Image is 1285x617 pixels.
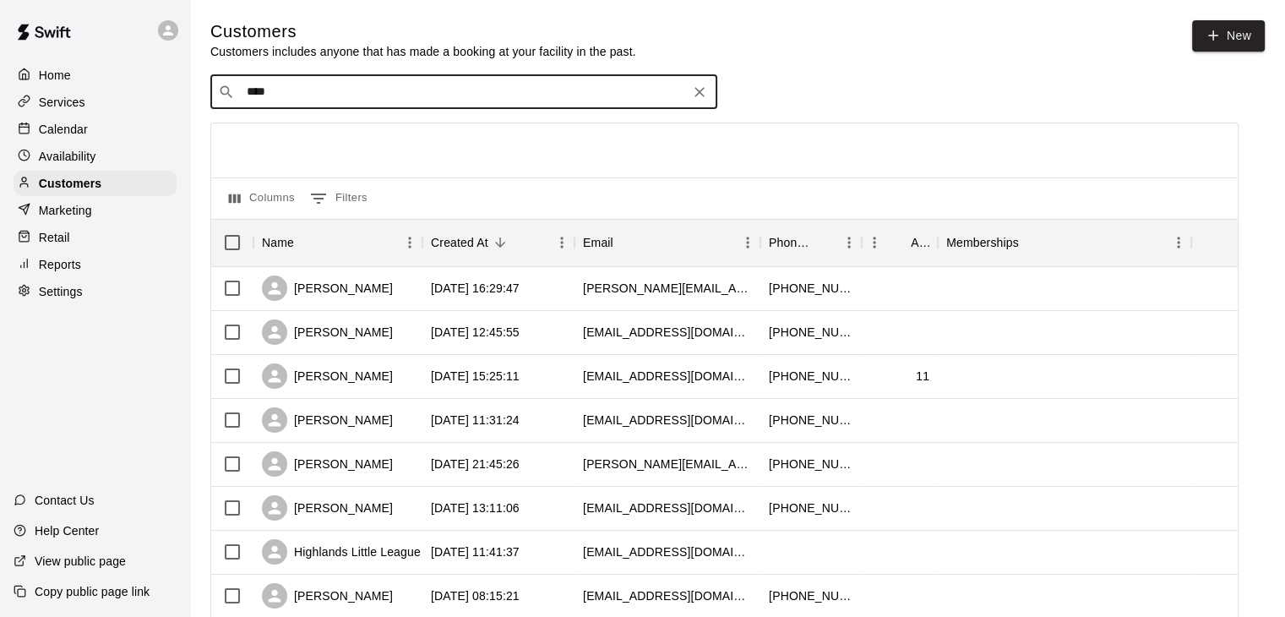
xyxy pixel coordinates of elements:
[836,230,862,255] button: Menu
[887,231,911,254] button: Sort
[1166,230,1191,255] button: Menu
[862,219,938,266] div: Age
[769,324,853,341] div: +16045128163
[262,276,393,301] div: [PERSON_NAME]
[1192,20,1265,52] a: New
[422,219,574,266] div: Created At
[938,219,1191,266] div: Memberships
[262,319,393,345] div: [PERSON_NAME]
[262,583,393,609] div: [PERSON_NAME]
[306,185,372,212] button: Show filters
[262,495,393,521] div: [PERSON_NAME]
[262,539,471,565] div: Highlands Little League Baseball
[35,553,126,570] p: View public page
[14,252,177,277] a: Reports
[14,171,177,196] a: Customers
[39,94,85,111] p: Services
[946,219,1019,266] div: Memberships
[14,225,177,250] a: Retail
[14,90,177,115] a: Services
[431,324,520,341] div: 2025-09-15 12:45:55
[769,412,853,429] div: +16049927894
[911,219,929,266] div: Age
[769,219,813,266] div: Phone Number
[14,279,177,304] a: Settings
[253,219,422,266] div: Name
[769,368,853,385] div: +16045052359
[39,67,71,84] p: Home
[431,412,520,429] div: 2025-09-11 11:31:24
[769,500,853,516] div: +16048311439
[14,63,177,88] a: Home
[14,144,177,169] a: Availability
[431,456,520,472] div: 2025-09-10 21:45:26
[583,324,752,341] div: kenaki.home@gmail.com
[916,368,929,385] div: 11
[210,20,636,43] h5: Customers
[735,230,760,255] button: Menu
[583,280,752,297] div: daljit.khurana@gmail.com
[431,219,488,266] div: Created At
[1019,231,1043,254] button: Sort
[769,456,853,472] div: +17788668600
[262,407,393,433] div: [PERSON_NAME]
[488,231,512,254] button: Sort
[35,492,95,509] p: Contact Us
[862,230,887,255] button: Menu
[431,543,520,560] div: 2025-09-09 11:41:37
[688,80,711,104] button: Clear
[294,231,318,254] button: Sort
[262,363,393,389] div: [PERSON_NAME]
[39,202,92,219] p: Marketing
[14,198,177,223] a: Marketing
[583,368,752,385] div: nihung210@gmail.com
[39,256,81,273] p: Reports
[262,451,393,477] div: [PERSON_NAME]
[14,117,177,142] a: Calendar
[39,121,88,138] p: Calendar
[431,368,520,385] div: 2025-09-13 15:25:11
[583,412,752,429] div: slee20230067@gmail.com
[35,583,150,600] p: Copy public page link
[549,230,574,255] button: Menu
[583,500,752,516] div: gmelliott@hotmail.com
[39,148,96,165] p: Availability
[39,175,101,192] p: Customers
[431,587,520,604] div: 2025-09-08 08:15:21
[613,231,637,254] button: Sort
[431,500,520,516] div: 2025-09-10 13:11:06
[225,185,299,212] button: Select columns
[769,280,853,297] div: +16045374645
[760,219,862,266] div: Phone Number
[574,219,760,266] div: Email
[583,456,752,472] div: thuy@bradricconsulting.com
[583,587,752,604] div: bikchatha@gmail.com
[262,219,294,266] div: Name
[583,219,613,266] div: Email
[813,231,836,254] button: Sort
[39,229,70,246] p: Retail
[39,283,83,300] p: Settings
[35,522,99,539] p: Help Center
[583,543,752,560] div: uday.nalsar+1@gmail.com
[210,75,717,109] div: Search customers by name or email
[210,43,636,60] p: Customers includes anyone that has made a booking at your facility in the past.
[431,280,520,297] div: 2025-09-16 16:29:47
[769,587,853,604] div: +16047245010
[397,230,422,255] button: Menu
